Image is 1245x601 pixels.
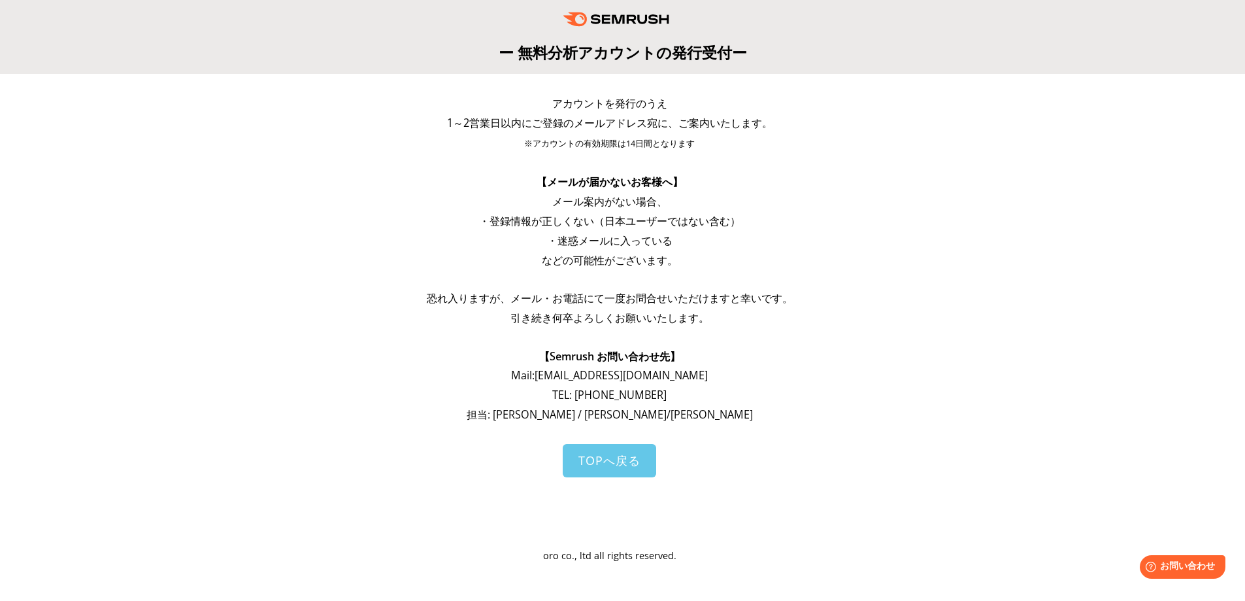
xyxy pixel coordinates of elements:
[511,368,708,383] span: Mail: [EMAIL_ADDRESS][DOMAIN_NAME]
[552,96,667,111] span: アカウントを発行のうえ
[563,444,656,477] a: TOPへ戻る
[578,453,640,468] span: TOPへ戻る
[499,42,747,63] span: ー 無料分析アカウントの発行受付ー
[524,138,695,149] span: ※アカウントの有効期限は14日間となります
[539,349,680,364] span: 【Semrush お問い合わせ先】
[552,388,667,402] span: TEL: [PHONE_NUMBER]
[447,116,772,130] span: 1～2営業日以内にご登録のメールアドレス宛に、ご案内いたします。
[427,291,793,305] span: 恐れ入りますが、メール・お電話にて一度お問合せいただけますと幸いです。
[547,233,672,248] span: ・迷惑メールに入っている
[537,175,683,189] span: 【メールが届かないお客様へ】
[543,549,676,562] span: oro co., ltd all rights reserved.
[467,407,753,422] span: 担当: [PERSON_NAME] / [PERSON_NAME]/[PERSON_NAME]
[510,311,709,325] span: 引き続き何卒よろしくお願いいたします。
[542,253,678,267] span: などの可能性がございます。
[1129,550,1231,587] iframe: Help widget launcher
[552,194,667,209] span: メール案内がない場合、
[479,214,740,228] span: ・登録情報が正しくない（日本ユーザーではない含む）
